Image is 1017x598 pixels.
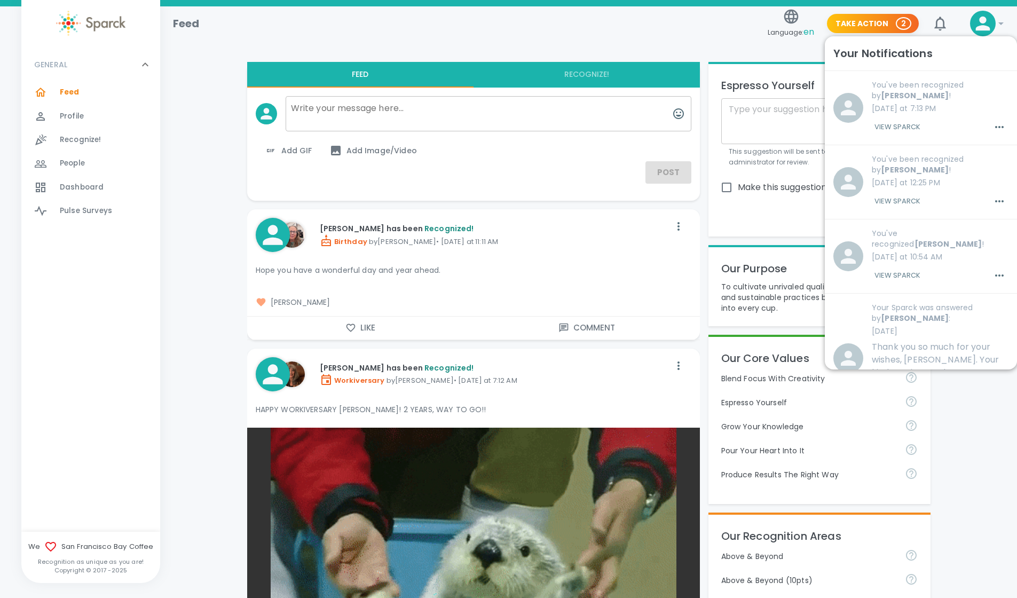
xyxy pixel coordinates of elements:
p: Our Core Values [721,350,918,367]
p: Espresso Yourself [721,77,918,94]
b: [PERSON_NAME] [881,164,949,175]
button: Like [247,317,474,339]
a: Profile [21,105,160,128]
a: Recognize! [21,128,160,152]
p: [DATE] [872,326,1008,336]
span: We San Francisco Bay Coffee [21,540,160,553]
b: [PERSON_NAME] [881,90,949,101]
span: Add Image/Video [329,144,417,157]
a: Feed [21,81,160,104]
p: Grow Your Knowledge [721,421,896,432]
p: Our Recognition Areas [721,528,918,545]
button: Take Action 2 [827,14,919,34]
span: Recognized! [424,363,474,373]
svg: Come to work to make a difference in your own way [905,443,918,456]
p: [PERSON_NAME] has been [320,223,670,234]
span: Birthday [320,237,367,247]
img: Picture of Angela Wilfong [279,222,305,248]
span: Recognize! [60,135,101,145]
p: Recognition as unique as you are! [21,557,160,566]
p: Thank you so much for your wishes, [PERSON_NAME]. Your kindness is greatly appreciated!!! [872,341,1008,392]
button: View Sparck [872,192,923,210]
span: People [60,158,85,169]
span: Add GIF [264,144,312,157]
svg: Find success working together and doing the right thing [905,467,918,480]
p: You've been recognized by ! [872,154,1008,175]
a: Dashboard [21,176,160,199]
svg: Achieve goals today and innovate for tomorrow [905,371,918,384]
a: Pulse Surveys [21,199,160,223]
span: Dashboard [60,182,104,193]
p: [DATE] at 7:13 PM [872,103,1008,114]
button: Language:en [763,5,818,43]
span: Language: [768,25,814,40]
button: Feed [247,62,474,88]
svg: For going above and beyond! [905,573,918,586]
span: en [803,26,814,38]
span: [PERSON_NAME] [256,297,691,308]
p: Above & Beyond (10pts) [721,575,896,586]
div: GENERAL [21,81,160,227]
span: Workiversary [320,375,385,385]
p: by [PERSON_NAME] • [DATE] at 7:12 AM [320,373,670,386]
p: You've recognized ! [872,228,1008,249]
p: Produce Results The Right Way [721,469,896,480]
button: View Sparck [872,266,923,285]
p: [DATE] at 12:25 PM [872,177,1008,188]
div: GENERAL [21,49,160,81]
p: [DATE] at 10:54 AM [872,251,1008,262]
button: Recognize! [474,62,700,88]
div: interaction tabs [247,62,700,88]
p: GENERAL [34,59,67,70]
p: Pour Your Heart Into It [721,445,896,456]
b: [PERSON_NAME] [881,313,949,324]
span: Feed [60,87,80,98]
p: Above & Beyond [721,551,896,562]
p: Our Purpose [721,260,918,277]
p: HAPPY WORKIVERSARY [PERSON_NAME]! 2 YEARS, WAY TO GO!! [256,404,691,415]
p: [PERSON_NAME] has been [320,363,670,373]
svg: For going above and beyond! [905,549,918,562]
p: You've been recognized by ! [872,80,1008,101]
img: Sparck logo [56,11,125,36]
a: Sparck logo [21,11,160,36]
p: 2 [901,18,906,29]
p: This suggestion will be sent to the organization administrator for review. [729,146,910,168]
h1: Feed [173,15,200,32]
a: People [21,152,160,175]
p: To cultivate unrivaled quality, strong partnerships and sustainable practices by pouring our hear... [721,281,918,313]
p: Blend Focus With Creativity [721,373,896,384]
p: Copyright © 2017 - 2025 [21,566,160,575]
svg: Share your voice and your ideas [905,395,918,408]
span: Make this suggestion anonymous [738,181,879,194]
b: [PERSON_NAME] [914,239,982,249]
button: View Sparck [872,118,923,136]
button: Comment [474,317,700,339]
span: Profile [60,111,84,122]
p: Your Sparck was answered by : [872,302,1008,324]
svg: Follow your curiosity and learn together [905,419,918,432]
p: by [PERSON_NAME] • [DATE] at 11:11 AM [320,234,670,247]
p: Espresso Yourself [721,397,896,408]
span: Pulse Surveys [60,206,112,216]
p: Hope you have a wonderful day and year ahead. [256,265,691,276]
img: Picture of Louann VanVoorhis [279,361,305,387]
h6: Your Notifications [833,45,933,62]
span: Recognized! [424,223,474,234]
